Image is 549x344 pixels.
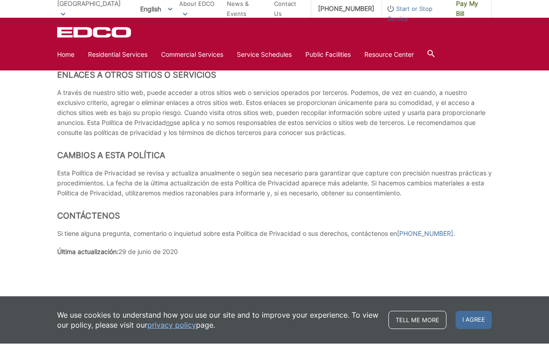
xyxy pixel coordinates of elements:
[237,50,292,60] a: Service Schedules
[147,320,196,330] a: privacy policy
[88,50,147,60] a: Residential Services
[57,88,492,138] p: A través de nuestro sitio web, puede acceder a otros sitios web o servicios operados por terceros...
[161,50,223,60] a: Commercial Services
[364,50,414,60] a: Resource Center
[57,27,132,38] a: EDCD logo. Return to the homepage.
[57,248,118,256] strong: Última actualización:
[397,229,453,239] a: [PHONE_NUMBER]
[57,229,492,239] p: Si tiene alguna pregunta, comentario o inquietud sobre esta Política de Privacidad o sus derechos...
[166,119,173,127] span: no
[305,50,351,60] a: Public Facilities
[57,169,492,199] p: Esta Política de Privacidad se revisa y actualiza anualmente o según sea necesario para garantiza...
[57,211,492,221] h2: Contáctenos
[57,70,492,80] h2: Enlaces a otros sitios o servicios
[456,311,492,329] span: I agree
[57,247,492,257] p: 29 de junio de 2020
[57,310,379,330] p: We use cookies to understand how you use our site and to improve your experience. To view our pol...
[133,2,179,17] span: English
[57,50,74,60] a: Home
[388,311,446,329] a: Tell me more
[57,151,492,161] h2: Cambios a esta política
